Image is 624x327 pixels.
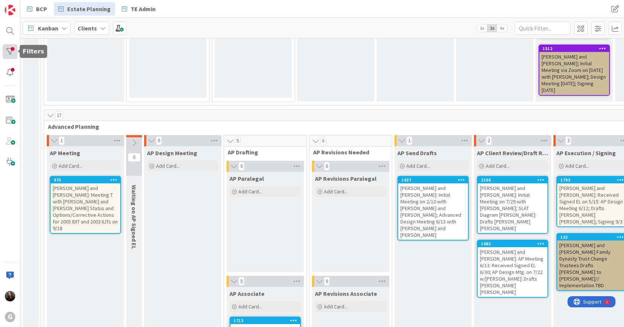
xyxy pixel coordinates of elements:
[23,48,44,55] h5: Filters
[156,136,162,145] span: 0
[481,241,547,246] div: 1985
[324,188,348,195] span: Add Card...
[131,4,156,13] span: TE Admin
[156,163,180,169] span: Add Card...
[36,4,47,13] span: BCP
[230,290,264,297] span: AP Associate
[238,188,262,195] span: Add Card...
[54,177,120,183] div: 975
[398,177,468,183] div: 1637
[478,241,547,247] div: 1985
[320,137,326,145] span: 0
[228,148,297,156] span: AP Drafting
[59,163,82,169] span: Add Card...
[478,177,547,183] div: 2106
[402,177,468,183] div: 1637
[478,177,547,233] div: 2106[PERSON_NAME] and [PERSON_NAME]: Initial Meeting on 7/29 with [PERSON_NAME]; SLAT Diagram [PE...
[515,22,571,35] input: Quick Filter...
[477,149,548,157] span: AP Client Review/Draft Review Meeting
[54,2,115,16] a: Estate Planning
[477,176,548,234] a: 2106[PERSON_NAME] and [PERSON_NAME]: Initial Meeting on 7/29 with [PERSON_NAME]; SLAT Diagram [PE...
[55,111,63,120] span: 17
[128,153,140,162] span: 0
[565,136,571,145] span: 2
[230,175,264,182] span: AP Paralegal
[487,24,497,32] span: 2x
[481,177,547,183] div: 2106
[313,148,383,156] span: AP Revisions Needed
[38,24,58,33] span: Kanban
[477,24,487,32] span: 1x
[59,136,65,145] span: 1
[543,46,609,51] div: 1512
[147,149,197,157] span: AP Design Meeting
[478,247,547,297] div: [PERSON_NAME] and [PERSON_NAME]: AP Meeting 6/12: Received Signed EL 6/30; AP Design Mtg. on 7/22...
[478,241,547,297] div: 1985[PERSON_NAME] and [PERSON_NAME]: AP Meeting 6/12: Received Signed EL 6/30; AP Design Mtg. on ...
[5,5,15,15] img: Visit kanbanzone.com
[486,163,510,169] span: Add Card...
[539,45,610,96] a: 1512[PERSON_NAME] and [PERSON_NAME]; Initial Meeting via Zoom on [DATE] with [PERSON_NAME]; Desig...
[397,149,437,157] span: AP Send Drafts
[51,177,120,183] div: 975
[478,183,547,233] div: [PERSON_NAME] and [PERSON_NAME]: Initial Meeting on 7/29 with [PERSON_NAME]; SLAT Diagram [PERSON...
[398,183,468,240] div: [PERSON_NAME] and [PERSON_NAME]: Initial Meeting on 2/10 with [PERSON_NAME] and [PERSON_NAME]; Ad...
[23,2,52,16] a: BCP
[324,277,330,286] span: 0
[5,312,15,322] div: G
[238,277,244,286] span: 5
[5,291,15,301] img: AM
[406,163,430,169] span: Add Card...
[497,24,507,32] span: 3x
[78,24,97,32] b: Clients
[117,2,160,16] a: TE Admin
[539,45,609,52] div: 1512
[235,137,241,145] span: 5
[565,163,589,169] span: Add Card...
[315,175,377,182] span: AP Revisions Paralegal
[50,176,121,234] a: 975[PERSON_NAME] and [PERSON_NAME]: Meeting T with [PERSON_NAME] and [PERSON_NAME] Status and Opt...
[324,303,348,310] span: Add Card...
[539,45,609,95] div: 1512[PERSON_NAME] and [PERSON_NAME]; Initial Meeting via Zoom on [DATE] with [PERSON_NAME]; Desig...
[486,136,492,145] span: 2
[39,3,40,9] div: 1
[51,177,120,233] div: 975[PERSON_NAME] and [PERSON_NAME]: Meeting T with [PERSON_NAME] and [PERSON_NAME] Status and Opt...
[67,4,111,13] span: Estate Planning
[397,176,469,241] a: 1637[PERSON_NAME] and [PERSON_NAME]: Initial Meeting on 2/10 with [PERSON_NAME] and [PERSON_NAME]...
[234,318,300,323] div: 1713
[130,185,138,249] span: Waiting on AP Signed EL
[238,162,244,171] span: 0
[324,162,330,171] span: 0
[315,290,377,297] span: AP Revisions Associate
[50,149,80,157] span: AP Meeting
[539,52,609,95] div: [PERSON_NAME] and [PERSON_NAME]; Initial Meeting via Zoom on [DATE] with [PERSON_NAME]; Design Me...
[556,149,616,157] span: AP Execution / Signing
[398,177,468,240] div: 1637[PERSON_NAME] and [PERSON_NAME]: Initial Meeting on 2/10 with [PERSON_NAME] and [PERSON_NAME]...
[51,183,120,233] div: [PERSON_NAME] and [PERSON_NAME]: Meeting T with [PERSON_NAME] and [PERSON_NAME] Status and Option...
[406,136,412,145] span: 1
[477,240,548,298] a: 1985[PERSON_NAME] and [PERSON_NAME]: AP Meeting 6/12: Received Signed EL 6/30; AP Design Mtg. on ...
[230,317,300,324] div: 1713
[238,303,262,310] span: Add Card...
[16,1,34,10] span: Support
